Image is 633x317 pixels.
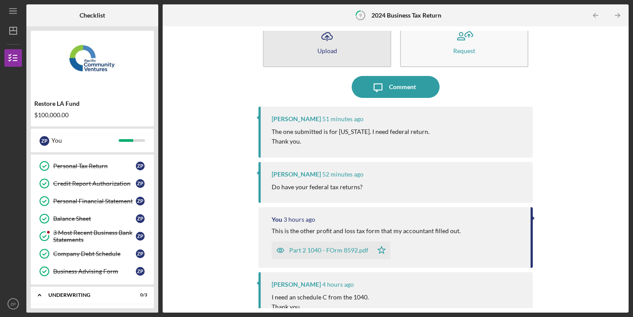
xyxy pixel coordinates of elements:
[35,192,149,210] a: Personal Financial StatementZP
[40,136,49,146] div: Z P
[272,216,282,223] div: You
[53,268,136,275] div: Business Advising Form
[322,115,364,122] time: 2025-10-10 20:52
[136,267,145,276] div: Z P
[136,197,145,205] div: Z P
[289,247,368,254] div: Part 2 1040 - FOrm 8592.pdf
[322,171,364,178] time: 2025-10-10 20:51
[35,227,149,245] a: 3 Most Recent Business Bank StatementsZP
[34,112,150,119] div: $100,000.00
[272,115,321,122] div: [PERSON_NAME]
[48,292,125,298] div: Underwriting
[51,133,119,148] div: You
[272,292,369,302] p: I need an schedule C from the 1040.
[53,180,136,187] div: Credit Report Authorization
[35,157,149,175] a: Personal Tax ReturnZP
[131,292,147,298] div: 0 / 3
[136,232,145,241] div: Z P
[400,17,528,67] button: Request
[272,227,461,234] div: This is the other profit and loss tax form that my accountant filled out.
[53,215,136,222] div: Balance Sheet
[322,281,354,288] time: 2025-10-10 17:46
[272,302,369,312] p: Thank you.
[136,162,145,170] div: Z P
[136,249,145,258] div: Z P
[371,12,441,19] b: 2024 Business Tax Return
[272,182,363,192] p: Do have your federal tax returns?
[352,76,440,98] button: Comment
[34,100,150,107] div: Restore LA Fund
[31,35,154,88] img: Product logo
[272,127,429,137] p: The one submitted is for [US_STATE]. I need federal return.
[53,229,136,243] div: 3 Most Recent Business Bank Statements
[317,47,337,54] div: Upload
[53,162,136,169] div: Personal Tax Return
[359,12,362,18] tspan: 9
[53,198,136,205] div: Personal Financial Statement
[35,263,149,280] a: Business Advising FormZP
[272,241,390,259] button: Part 2 1040 - FOrm 8592.pdf
[284,216,315,223] time: 2025-10-10 18:11
[4,295,22,313] button: ZP
[136,179,145,188] div: Z P
[272,281,321,288] div: [PERSON_NAME]
[136,214,145,223] div: Z P
[453,47,475,54] div: Request
[35,245,149,263] a: Company Debt ScheduleZP
[272,137,429,146] p: Thank you.
[35,210,149,227] a: Balance SheetZP
[389,76,416,98] div: Comment
[80,12,105,19] b: Checklist
[263,17,391,67] button: Upload
[272,171,321,178] div: [PERSON_NAME]
[35,175,149,192] a: Credit Report AuthorizationZP
[11,302,16,306] text: ZP
[53,250,136,257] div: Company Debt Schedule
